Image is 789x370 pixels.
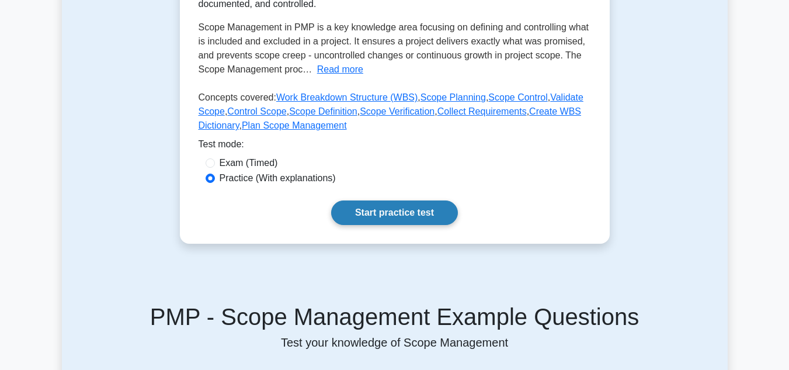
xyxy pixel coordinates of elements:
[276,92,418,102] a: Work Breakdown Structure (WBS)
[76,303,714,331] h5: PMP - Scope Management Example Questions
[242,120,347,130] a: Plan Scope Management
[199,91,591,137] p: Concepts covered: , , , , , , , , ,
[420,92,486,102] a: Scope Planning
[360,106,435,116] a: Scope Verification
[220,171,336,185] label: Practice (With explanations)
[488,92,547,102] a: Scope Control
[76,336,714,350] p: Test your knowledge of Scope Management
[220,156,278,170] label: Exam (Timed)
[331,200,458,225] a: Start practice test
[199,137,591,156] div: Test mode:
[317,63,363,77] button: Read more
[227,106,286,116] a: Control Scope
[199,22,589,74] span: Scope Management in PMP is a key knowledge area focusing on defining and controlling what is incl...
[437,106,527,116] a: Collect Requirements
[289,106,357,116] a: Scope Definition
